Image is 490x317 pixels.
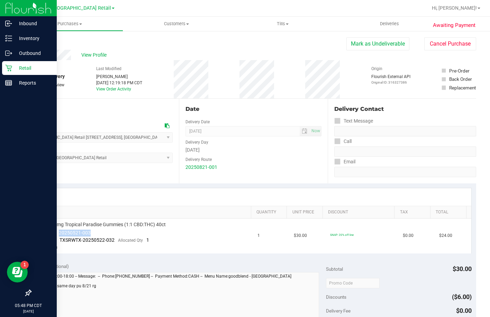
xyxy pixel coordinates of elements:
[449,67,470,74] div: Pre-Order
[5,65,12,71] inline-svg: Retail
[41,210,248,215] a: SKU
[436,210,463,215] a: Total
[96,80,142,86] div: [DATE] 12:19:18 PM CDT
[334,105,476,113] div: Delivery Contact
[400,210,428,215] a: Tax
[257,232,260,239] span: 1
[5,50,12,57] inline-svg: Outbound
[12,34,54,42] p: Inventory
[185,156,212,163] label: Delivery Route
[452,293,472,300] span: ($6.00)
[20,261,29,269] iframe: Resource center unread badge
[334,136,352,146] label: Call
[185,139,208,145] label: Delivery Day
[123,17,230,31] a: Customers
[5,35,12,42] inline-svg: Inventory
[403,232,414,239] span: $0.00
[326,278,380,288] input: Promo Code
[326,266,343,272] span: Subtotal
[12,49,54,57] p: Outbound
[185,164,217,170] a: 20250821-001
[326,291,346,303] span: Discounts
[334,146,476,157] input: Format: (999) 999-9999
[433,21,475,29] span: Awaiting Payment
[449,84,476,91] div: Replacement
[124,21,229,27] span: Customers
[449,76,472,83] div: Back Order
[292,210,320,215] a: Unit Price
[330,233,354,237] span: SNAP: 20% off line
[146,237,149,243] span: 1
[432,5,477,11] span: Hi, [PERSON_NAME]!
[371,21,408,27] span: Deliveries
[96,66,121,72] label: Last Modified
[40,221,166,228] span: TX HT 5mg Tropical Paradise Gummies (1:1 CBD:THC) 40ct
[5,79,12,86] inline-svg: Reports
[96,87,131,92] a: View Order Activity
[7,262,28,282] iframe: Resource center
[27,5,111,11] span: TX South-[GEOGRAPHIC_DATA] Retail
[81,51,109,59] span: View Profile
[96,74,142,80] div: [PERSON_NAME]
[328,210,392,215] a: Discount
[371,80,410,85] p: Original ID: 316327386
[456,307,472,314] span: $0.00
[3,309,54,314] p: [DATE]
[17,17,123,31] a: Purchases
[439,232,452,239] span: $24.00
[185,146,321,154] div: [DATE]
[165,122,170,129] div: Copy address to clipboard
[17,21,123,27] span: Purchases
[326,308,351,314] span: Delivery Fee
[12,64,54,72] p: Retail
[256,210,284,215] a: Quantity
[60,237,115,243] span: TXSRWTX-20250522-032
[185,119,210,125] label: Delivery Date
[334,126,476,136] input: Format: (999) 999-9999
[59,230,91,236] span: 20250521-003
[336,17,443,31] a: Deliveries
[371,74,410,85] div: Flourish External API
[12,79,54,87] p: Reports
[453,265,472,272] span: $30.00
[294,232,307,239] span: $30.00
[3,302,54,309] p: 05:48 PM CDT
[12,19,54,28] p: Inbound
[230,17,336,31] a: Tills
[346,37,409,50] button: Mark as Undeliverable
[118,238,143,243] span: Allocated Qty
[334,116,373,126] label: Text Message
[371,66,382,72] label: Origin
[5,20,12,27] inline-svg: Inbound
[334,157,355,167] label: Email
[185,105,321,113] div: Date
[230,21,336,27] span: Tills
[424,37,476,50] button: Cancel Purchase
[30,105,173,113] div: Location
